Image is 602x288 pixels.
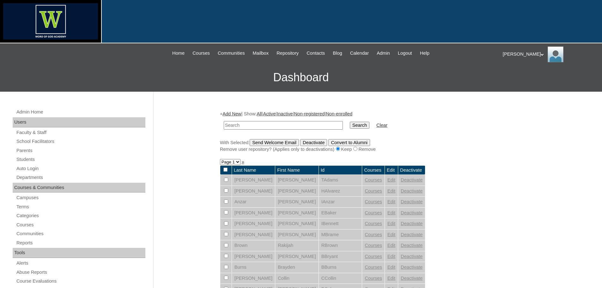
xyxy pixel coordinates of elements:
[222,111,241,116] a: Add New
[220,139,533,153] div: With Selected:
[275,251,319,262] td: [PERSON_NAME]
[401,199,423,204] a: Deactivate
[376,123,387,128] a: Clear
[275,208,319,218] td: [PERSON_NAME]
[548,46,563,62] img: Cristy Stasny
[192,50,210,57] span: Courses
[3,63,599,92] h3: Dashboard
[365,188,382,193] a: Courses
[365,221,382,226] a: Courses
[250,50,272,57] a: Mailbox
[275,197,319,207] td: [PERSON_NAME]
[275,175,319,186] td: [PERSON_NAME]
[347,50,372,57] a: Calendar
[326,111,352,116] a: Non-enrolled
[398,50,412,57] span: Logout
[420,50,429,57] span: Help
[232,230,275,240] td: [PERSON_NAME]
[307,50,325,57] span: Contacts
[365,232,382,237] a: Courses
[377,50,390,57] span: Admin
[333,50,342,57] span: Blog
[365,177,382,182] a: Courses
[257,111,262,116] a: All
[16,194,145,202] a: Campuses
[365,210,382,215] a: Courses
[374,50,393,57] a: Admin
[275,262,319,273] td: Brayden
[362,166,385,175] td: Courses
[16,277,145,285] a: Course Evaluations
[319,186,362,197] td: HAlvarez
[401,265,423,270] a: Deactivate
[232,240,275,251] td: Brown
[232,208,275,218] td: [PERSON_NAME]
[365,254,382,259] a: Courses
[242,159,244,164] a: »
[16,239,145,247] a: Reports
[401,210,423,215] a: Deactivate
[16,212,145,220] a: Categories
[232,186,275,197] td: [PERSON_NAME]
[16,203,145,211] a: Terms
[319,240,362,251] td: RBrown
[16,174,145,181] a: Departments
[220,146,533,153] div: Remove user repository? (Applies only to deactivations) Keep Remove
[385,166,398,175] td: Edit
[398,166,425,175] td: Deactivate
[232,251,275,262] td: [PERSON_NAME]
[300,139,327,146] input: Deactivate
[16,259,145,267] a: Alerts
[215,50,248,57] a: Communities
[387,265,395,270] a: Edit
[319,273,362,284] td: CCollin
[263,111,276,116] a: Active
[172,50,185,57] span: Home
[401,188,423,193] a: Deactivate
[169,50,188,57] a: Home
[319,208,362,218] td: EBaker
[387,232,395,237] a: Edit
[395,50,415,57] a: Logout
[275,166,319,175] td: First Name
[16,108,145,116] a: Admin Home
[16,165,145,173] a: Auto Login
[319,197,362,207] td: IAnzar
[232,175,275,186] td: [PERSON_NAME]
[273,50,302,57] a: Repository
[330,50,345,57] a: Blog
[401,232,423,237] a: Deactivate
[387,254,395,259] a: Edit
[13,248,145,258] div: Tools
[350,50,369,57] span: Calendar
[401,254,423,259] a: Deactivate
[319,175,362,186] td: TAdams
[277,111,293,116] a: Inactive
[16,156,145,163] a: Students
[417,50,433,57] a: Help
[250,139,299,146] input: Send Welcome Email
[387,188,395,193] a: Edit
[16,129,145,137] a: Faculty & Staff
[503,46,596,62] div: [PERSON_NAME]
[387,221,395,226] a: Edit
[253,50,269,57] span: Mailbox
[387,199,395,204] a: Edit
[387,177,395,182] a: Edit
[303,50,328,57] a: Contacts
[401,243,423,248] a: Deactivate
[232,166,275,175] td: Last Name
[16,268,145,276] a: Abuse Reports
[275,218,319,229] td: [PERSON_NAME]
[277,50,299,57] span: Repository
[294,111,325,116] a: Non-registered
[350,122,369,129] input: Search
[387,243,395,248] a: Edit
[275,240,319,251] td: Rakijah
[387,210,395,215] a: Edit
[16,230,145,238] a: Communities
[224,121,343,130] input: Search
[401,177,423,182] a: Deactivate
[275,230,319,240] td: [PERSON_NAME]
[365,243,382,248] a: Courses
